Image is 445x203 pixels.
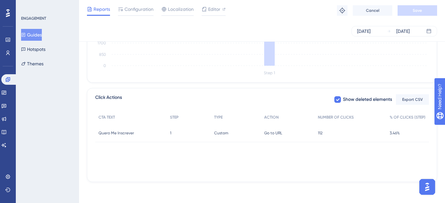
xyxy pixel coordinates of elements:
span: 3.46% [390,130,400,136]
tspan: Step 1 [264,71,275,75]
span: CTA TEXT [98,115,115,120]
span: ACTION [264,115,279,120]
button: Save [398,5,437,16]
div: [DATE] [396,27,410,35]
span: NUMBER OF CLICKS [318,115,354,120]
span: Click Actions [95,94,122,105]
span: STEP [170,115,179,120]
span: Export CSV [402,97,423,102]
tspan: 0 [103,63,106,68]
span: Need Help? [15,2,41,10]
div: [DATE] [357,27,371,35]
span: Editor [208,5,220,13]
span: Reports [94,5,110,13]
span: 1 [170,130,171,136]
tspan: 1700 [97,41,106,45]
span: Configuration [125,5,153,13]
span: 112 [318,130,322,136]
span: % OF CLICKS (STEP) [390,115,426,120]
span: Custom [214,130,228,136]
span: Localization [168,5,194,13]
iframe: UserGuiding AI Assistant Launcher [417,177,437,197]
tspan: 850 [99,52,106,57]
span: Save [413,8,422,13]
button: Hotspots [21,43,45,55]
button: Export CSV [396,94,429,105]
span: Show deleted elements [343,96,392,103]
span: Cancel [366,8,379,13]
span: TYPE [214,115,223,120]
span: Quero Me Inscrever [98,130,134,136]
button: Themes [21,58,43,70]
button: Cancel [353,5,392,16]
div: ENGAGEMENT [21,16,46,21]
span: Go to URL [264,130,282,136]
button: Guides [21,29,42,41]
